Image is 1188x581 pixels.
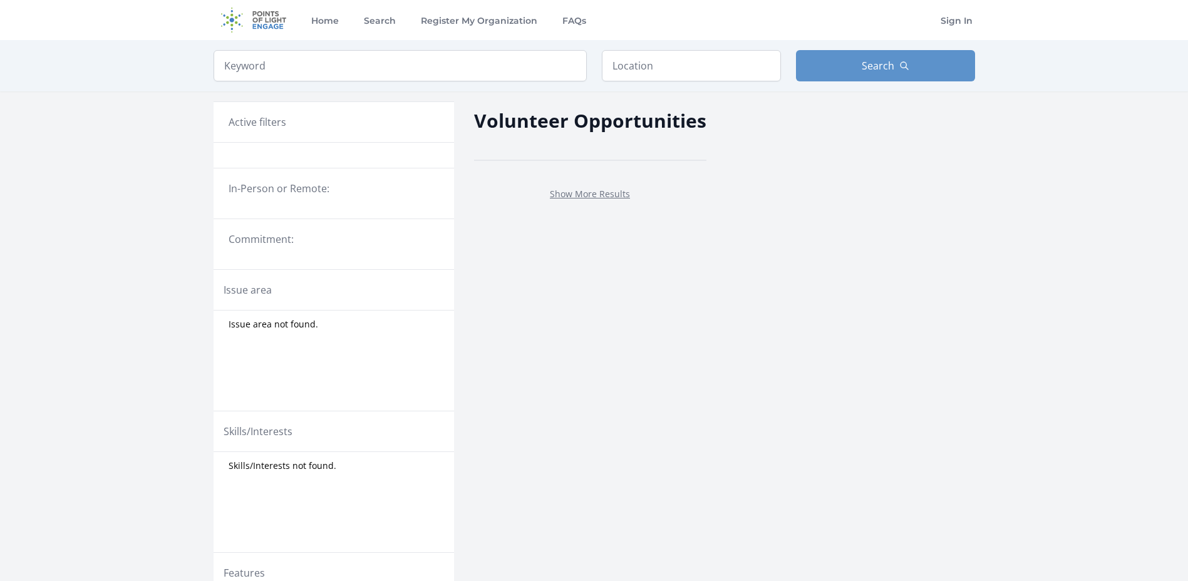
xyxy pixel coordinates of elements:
[862,58,894,73] span: Search
[474,106,706,135] h2: Volunteer Opportunities
[224,424,292,439] legend: Skills/Interests
[214,50,587,81] input: Keyword
[229,181,439,196] legend: In-Person or Remote:
[796,50,975,81] button: Search
[229,460,336,472] span: Skills/Interests not found.
[602,50,781,81] input: Location
[224,282,272,297] legend: Issue area
[229,318,318,331] span: Issue area not found.
[550,188,630,200] a: Show More Results
[224,565,265,580] legend: Features
[229,115,286,130] h3: Active filters
[229,232,439,247] legend: Commitment:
